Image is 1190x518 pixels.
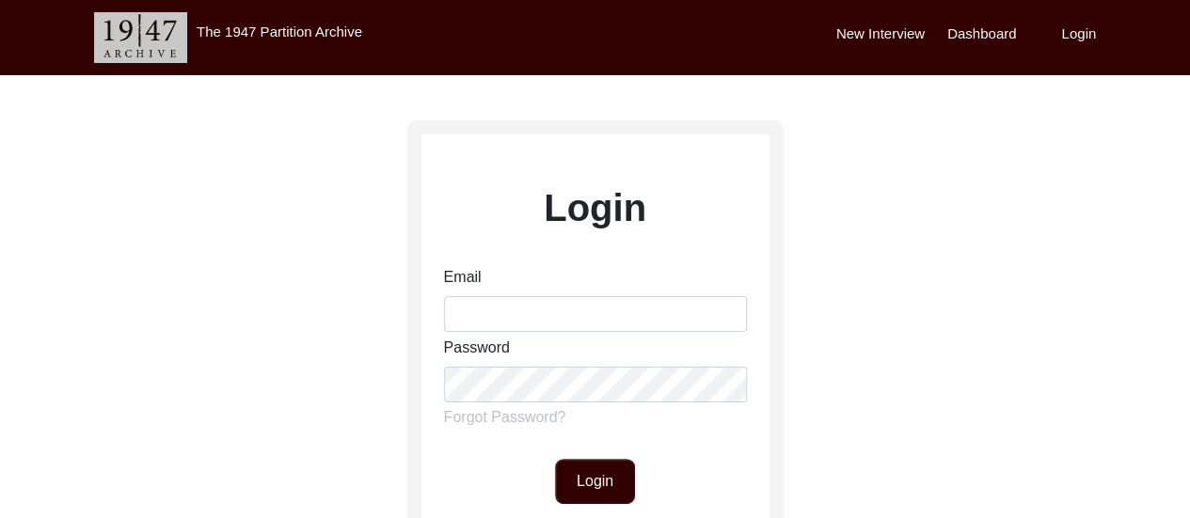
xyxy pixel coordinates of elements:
[444,266,482,289] label: Email
[555,459,635,504] button: Login
[444,406,566,429] label: Forgot Password?
[1061,24,1096,45] label: Login
[94,12,187,63] img: header-logo.png
[836,24,925,45] label: New Interview
[197,24,362,39] label: The 1947 Partition Archive
[544,180,646,236] label: Login
[947,24,1016,45] label: Dashboard
[444,337,510,359] label: Password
